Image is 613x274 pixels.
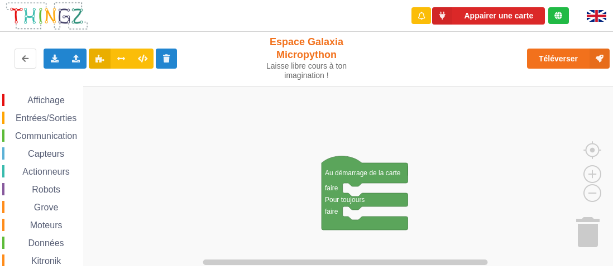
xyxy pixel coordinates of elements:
span: Affichage [26,95,66,105]
button: Téléverser [527,49,610,69]
text: Pour toujours [325,196,365,204]
img: gb.png [587,10,606,22]
text: Au démarrage de la carte [325,169,401,177]
img: thingz_logo.png [5,1,89,31]
span: Entrées/Sorties [14,113,78,123]
span: Kitronik [30,256,63,266]
button: Appairer une carte [432,7,545,25]
span: Robots [30,185,62,194]
div: Espace Galaxia Micropython [256,36,357,80]
span: Capteurs [26,149,66,158]
div: Laisse libre cours à ton imagination ! [256,61,357,80]
span: Actionneurs [21,167,71,176]
span: Moteurs [28,220,64,230]
span: Grove [32,203,60,212]
div: Tu es connecté au serveur de création de Thingz [548,7,569,24]
span: Données [27,238,66,248]
span: Communication [13,131,79,141]
text: faire [325,208,338,215]
text: faire [325,184,338,192]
